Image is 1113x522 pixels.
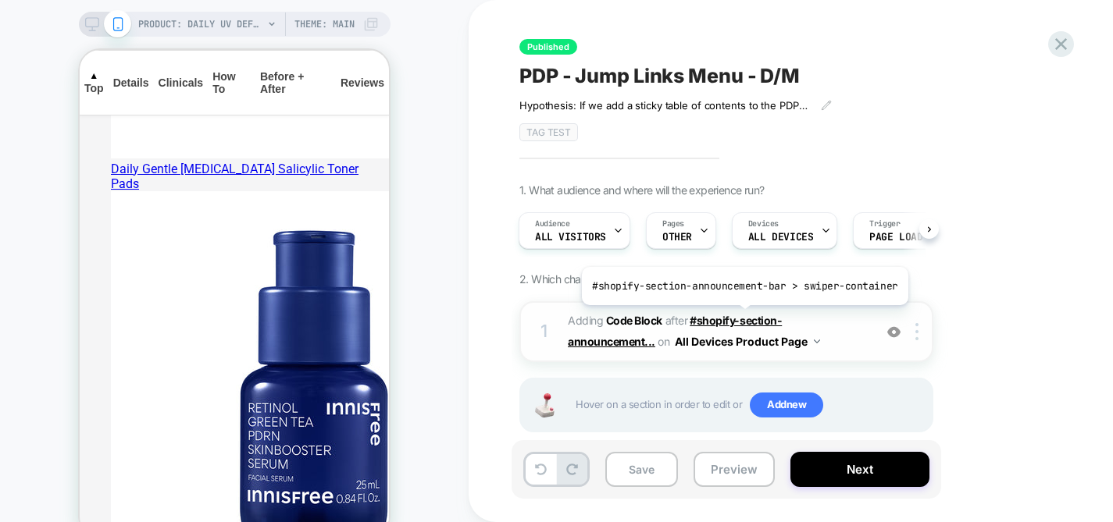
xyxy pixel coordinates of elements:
span: Devices [748,218,779,229]
span: Audience [535,218,570,229]
div: How To [128,20,176,45]
div: Reviews [256,27,309,39]
span: Theme: MAIN [294,12,355,37]
span: PRODUCT: Daily UV Defense Sunscreen – Broad Spectrum SPF 36 Face Protection [138,12,263,37]
span: All Visitors [535,232,606,243]
div: Daily Gentle [MEDICAL_DATA] Salicylic Toner Pads [31,112,309,141]
span: on [658,332,669,351]
img: crossed eye [887,325,901,339]
span: 1. What audience and where will the experience run? [519,183,764,197]
span: ▲ [9,21,19,30]
span: AFTER [665,314,688,327]
span: PDP - Jump Links Menu - D/M [519,64,800,87]
img: down arrow [814,339,820,343]
span: ALL DEVICES [748,232,813,243]
span: Add new [750,392,823,417]
div: Clinicals [74,27,129,39]
span: Adding [568,314,662,327]
b: Code Block [606,314,662,327]
img: close [915,323,919,340]
span: Trigger [869,218,900,229]
div: 1 [537,316,552,347]
img: Joystick [529,393,560,417]
span: Published [519,39,577,55]
button: All Devices Product Page [675,330,820,353]
span: Pages [662,218,684,229]
button: Preview [694,452,775,487]
span: TAG Test [519,123,578,141]
span: 2. Which changes the experience contains? [519,272,723,286]
a: Daily Gentle [MEDICAL_DATA] Salicylic Toner Pads [31,97,437,141]
span: Hover on a section in order to edit or [576,392,924,417]
span: Page Load [869,232,922,243]
span: OTHER [662,232,692,243]
div: Before + After [176,20,256,45]
button: Save [605,452,678,487]
button: Next [790,452,929,487]
div: Details [29,27,74,39]
span: Hypothesis: If we add a sticky table of contents to the PDP we can expect to see an increase in a... [519,99,809,112]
